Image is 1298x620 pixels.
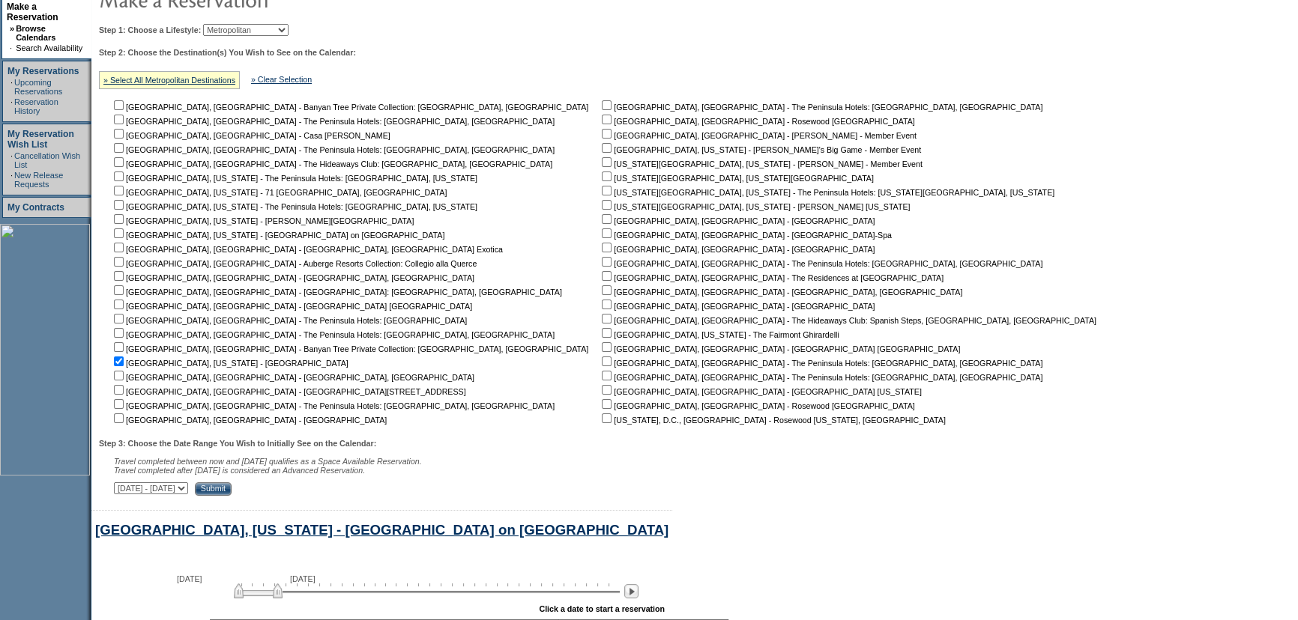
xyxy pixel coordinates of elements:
[99,439,376,448] b: Step 3: Choose the Date Range You Wish to Initially See on the Calendar:
[14,78,62,96] a: Upcoming Reservations
[10,151,13,169] td: ·
[111,188,447,197] nobr: [GEOGRAPHIC_DATA], [US_STATE] - 71 [GEOGRAPHIC_DATA], [GEOGRAPHIC_DATA]
[599,416,946,425] nobr: [US_STATE], D.C., [GEOGRAPHIC_DATA] - Rosewood [US_STATE], [GEOGRAPHIC_DATA]
[103,76,235,85] a: » Select All Metropolitan Destinations
[599,117,914,126] nobr: [GEOGRAPHIC_DATA], [GEOGRAPHIC_DATA] - Rosewood [GEOGRAPHIC_DATA]
[599,316,1096,325] nobr: [GEOGRAPHIC_DATA], [GEOGRAPHIC_DATA] - The Hideaways Club: Spanish Steps, [GEOGRAPHIC_DATA], [GEO...
[111,117,555,126] nobr: [GEOGRAPHIC_DATA], [GEOGRAPHIC_DATA] - The Peninsula Hotels: [GEOGRAPHIC_DATA], [GEOGRAPHIC_DATA]
[111,202,477,211] nobr: [GEOGRAPHIC_DATA], [US_STATE] - The Peninsula Hotels: [GEOGRAPHIC_DATA], [US_STATE]
[16,24,55,42] a: Browse Calendars
[111,273,474,282] nobr: [GEOGRAPHIC_DATA], [GEOGRAPHIC_DATA] - [GEOGRAPHIC_DATA], [GEOGRAPHIC_DATA]
[599,273,944,282] nobr: [GEOGRAPHIC_DATA], [GEOGRAPHIC_DATA] - The Residences at [GEOGRAPHIC_DATA]
[599,387,922,396] nobr: [GEOGRAPHIC_DATA], [GEOGRAPHIC_DATA] - [GEOGRAPHIC_DATA] [US_STATE]
[7,1,58,22] a: Make a Reservation
[10,78,13,96] td: ·
[624,584,639,598] img: Next
[539,604,665,613] div: Click a date to start a reservation
[95,522,668,538] a: [GEOGRAPHIC_DATA], [US_STATE] - [GEOGRAPHIC_DATA] on [GEOGRAPHIC_DATA]
[111,131,390,140] nobr: [GEOGRAPHIC_DATA], [GEOGRAPHIC_DATA] - Casa [PERSON_NAME]
[14,97,58,115] a: Reservation History
[599,216,875,225] nobr: [GEOGRAPHIC_DATA], [GEOGRAPHIC_DATA] - [GEOGRAPHIC_DATA]
[111,245,503,254] nobr: [GEOGRAPHIC_DATA], [GEOGRAPHIC_DATA] - [GEOGRAPHIC_DATA], [GEOGRAPHIC_DATA] Exotica
[599,188,1054,197] nobr: [US_STATE][GEOGRAPHIC_DATA], [US_STATE] - The Peninsula Hotels: [US_STATE][GEOGRAPHIC_DATA], [US_...
[599,401,914,410] nobr: [GEOGRAPHIC_DATA], [GEOGRAPHIC_DATA] - Rosewood [GEOGRAPHIC_DATA]
[111,103,588,112] nobr: [GEOGRAPHIC_DATA], [GEOGRAPHIC_DATA] - Banyan Tree Private Collection: [GEOGRAPHIC_DATA], [GEOGRA...
[290,574,316,583] span: [DATE]
[599,131,917,140] nobr: [GEOGRAPHIC_DATA], [GEOGRAPHIC_DATA] - [PERSON_NAME] - Member Event
[599,245,875,254] nobr: [GEOGRAPHIC_DATA], [GEOGRAPHIC_DATA] - [GEOGRAPHIC_DATA]
[111,302,472,311] nobr: [GEOGRAPHIC_DATA], [GEOGRAPHIC_DATA] - [GEOGRAPHIC_DATA] [GEOGRAPHIC_DATA]
[111,344,588,353] nobr: [GEOGRAPHIC_DATA], [GEOGRAPHIC_DATA] - Banyan Tree Private Collection: [GEOGRAPHIC_DATA], [GEOGRA...
[111,416,387,425] nobr: [GEOGRAPHIC_DATA], [GEOGRAPHIC_DATA] - [GEOGRAPHIC_DATA]
[111,401,555,410] nobr: [GEOGRAPHIC_DATA], [GEOGRAPHIC_DATA] - The Peninsula Hotels: [GEOGRAPHIC_DATA], [GEOGRAPHIC_DATA]
[111,159,552,168] nobr: [GEOGRAPHIC_DATA], [GEOGRAPHIC_DATA] - The Hideaways Club: [GEOGRAPHIC_DATA], [GEOGRAPHIC_DATA]
[10,97,13,115] td: ·
[7,129,74,150] a: My Reservation Wish List
[16,43,82,52] a: Search Availability
[599,202,910,211] nobr: [US_STATE][GEOGRAPHIC_DATA], [US_STATE] - [PERSON_NAME] [US_STATE]
[111,145,555,154] nobr: [GEOGRAPHIC_DATA], [GEOGRAPHIC_DATA] - The Peninsula Hotels: [GEOGRAPHIC_DATA], [GEOGRAPHIC_DATA]
[599,145,921,154] nobr: [GEOGRAPHIC_DATA], [US_STATE] - [PERSON_NAME]'s Big Game - Member Event
[251,75,312,84] a: » Clear Selection
[111,330,555,339] nobr: [GEOGRAPHIC_DATA], [GEOGRAPHIC_DATA] - The Peninsula Hotels: [GEOGRAPHIC_DATA], [GEOGRAPHIC_DATA]
[177,574,202,583] span: [DATE]
[599,344,960,353] nobr: [GEOGRAPHIC_DATA], [GEOGRAPHIC_DATA] - [GEOGRAPHIC_DATA] [GEOGRAPHIC_DATA]
[99,25,201,34] b: Step 1: Choose a Lifestyle:
[14,171,63,189] a: New Release Requests
[114,466,365,475] nobr: Travel completed after [DATE] is considered an Advanced Reservation.
[7,66,79,76] a: My Reservations
[599,103,1042,112] nobr: [GEOGRAPHIC_DATA], [GEOGRAPHIC_DATA] - The Peninsula Hotels: [GEOGRAPHIC_DATA], [GEOGRAPHIC_DATA]
[111,174,477,183] nobr: [GEOGRAPHIC_DATA], [US_STATE] - The Peninsula Hotels: [GEOGRAPHIC_DATA], [US_STATE]
[111,316,467,325] nobr: [GEOGRAPHIC_DATA], [GEOGRAPHIC_DATA] - The Peninsula Hotels: [GEOGRAPHIC_DATA]
[111,216,414,225] nobr: [GEOGRAPHIC_DATA], [US_STATE] - [PERSON_NAME][GEOGRAPHIC_DATA]
[10,171,13,189] td: ·
[10,24,14,33] b: »
[7,202,64,213] a: My Contracts
[599,259,1042,268] nobr: [GEOGRAPHIC_DATA], [GEOGRAPHIC_DATA] - The Peninsula Hotels: [GEOGRAPHIC_DATA], [GEOGRAPHIC_DATA]
[14,151,80,169] a: Cancellation Wish List
[599,330,839,339] nobr: [GEOGRAPHIC_DATA], [US_STATE] - The Fairmont Ghirardelli
[111,387,466,396] nobr: [GEOGRAPHIC_DATA], [GEOGRAPHIC_DATA] - [GEOGRAPHIC_DATA][STREET_ADDRESS]
[599,302,875,311] nobr: [GEOGRAPHIC_DATA], [GEOGRAPHIC_DATA] - [GEOGRAPHIC_DATA]
[10,43,14,52] td: ·
[99,48,356,57] b: Step 2: Choose the Destination(s) You Wish to See on the Calendar:
[599,174,874,183] nobr: [US_STATE][GEOGRAPHIC_DATA], [US_STATE][GEOGRAPHIC_DATA]
[114,457,422,466] span: Travel completed between now and [DATE] qualifies as a Space Available Reservation.
[111,359,348,368] nobr: [GEOGRAPHIC_DATA], [US_STATE] - [GEOGRAPHIC_DATA]
[111,373,474,382] nobr: [GEOGRAPHIC_DATA], [GEOGRAPHIC_DATA] - [GEOGRAPHIC_DATA], [GEOGRAPHIC_DATA]
[599,231,892,240] nobr: [GEOGRAPHIC_DATA], [GEOGRAPHIC_DATA] - [GEOGRAPHIC_DATA]-Spa
[599,159,923,168] nobr: [US_STATE][GEOGRAPHIC_DATA], [US_STATE] - [PERSON_NAME] - Member Event
[111,259,477,268] nobr: [GEOGRAPHIC_DATA], [GEOGRAPHIC_DATA] - Auberge Resorts Collection: Collegio alla Querce
[111,231,444,240] nobr: [GEOGRAPHIC_DATA], [US_STATE] - [GEOGRAPHIC_DATA] on [GEOGRAPHIC_DATA]
[195,482,232,496] input: Submit
[599,359,1042,368] nobr: [GEOGRAPHIC_DATA], [GEOGRAPHIC_DATA] - The Peninsula Hotels: [GEOGRAPHIC_DATA], [GEOGRAPHIC_DATA]
[111,288,562,297] nobr: [GEOGRAPHIC_DATA], [GEOGRAPHIC_DATA] - [GEOGRAPHIC_DATA]: [GEOGRAPHIC_DATA], [GEOGRAPHIC_DATA]
[599,288,962,297] nobr: [GEOGRAPHIC_DATA], [GEOGRAPHIC_DATA] - [GEOGRAPHIC_DATA], [GEOGRAPHIC_DATA]
[599,373,1042,382] nobr: [GEOGRAPHIC_DATA], [GEOGRAPHIC_DATA] - The Peninsula Hotels: [GEOGRAPHIC_DATA], [GEOGRAPHIC_DATA]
